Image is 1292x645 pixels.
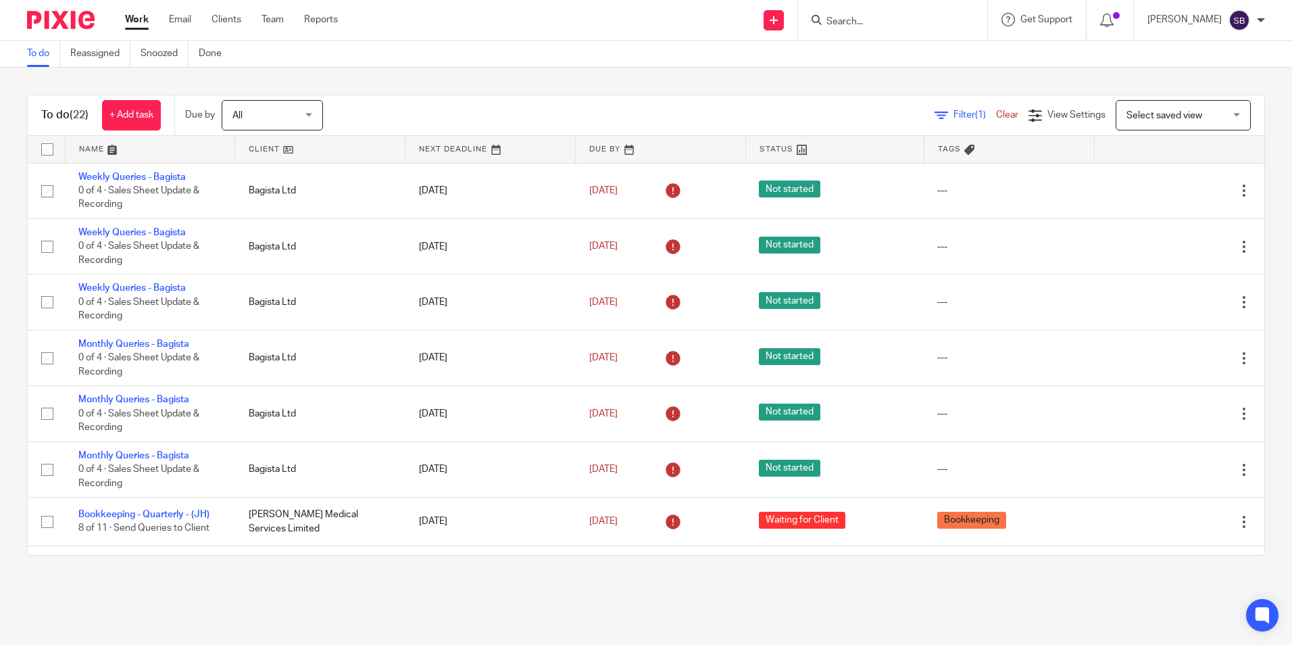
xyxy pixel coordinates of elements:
[235,386,405,441] td: Bagista Ltd
[405,498,576,546] td: [DATE]
[405,218,576,274] td: [DATE]
[975,110,986,120] span: (1)
[141,41,189,67] a: Snoozed
[78,395,189,404] a: Monthly Queries - Bagista
[937,295,1080,309] div: ---
[937,407,1080,421] div: ---
[937,240,1080,254] div: ---
[78,510,209,519] a: Bookkeeping - Quarterly - (JH)
[589,517,618,526] span: [DATE]
[589,297,618,307] span: [DATE]
[589,353,618,362] span: [DATE]
[235,218,405,274] td: Bagista Ltd
[78,409,199,433] span: 0 of 4 · Sales Sheet Update & Recording
[185,108,215,122] p: Due by
[70,41,130,67] a: Reassigned
[125,13,149,26] a: Work
[938,145,961,153] span: Tags
[235,546,405,601] td: Bagista Ltd
[405,546,576,601] td: [DATE]
[78,339,189,349] a: Monthly Queries - Bagista
[937,351,1080,364] div: ---
[232,111,243,120] span: All
[1047,110,1105,120] span: View Settings
[589,464,618,474] span: [DATE]
[169,13,191,26] a: Email
[262,13,284,26] a: Team
[759,292,820,309] span: Not started
[78,451,189,460] a: Monthly Queries - Bagista
[1228,9,1250,31] img: svg%3E
[405,386,576,441] td: [DATE]
[589,242,618,252] span: [DATE]
[937,512,1006,529] span: Bookkeeping
[78,353,199,377] span: 0 of 4 · Sales Sheet Update & Recording
[78,228,186,237] a: Weekly Queries - Bagista
[78,555,189,565] a: Monthly Queries - Bagista
[1126,111,1202,120] span: Select saved view
[996,110,1018,120] a: Clear
[41,108,89,122] h1: To do
[78,524,209,533] span: 8 of 11 · Send Queries to Client
[235,441,405,497] td: Bagista Ltd
[937,462,1080,476] div: ---
[235,330,405,385] td: Bagista Ltd
[405,163,576,218] td: [DATE]
[235,498,405,546] td: [PERSON_NAME] Medical Services Limited
[759,181,820,197] span: Not started
[405,274,576,330] td: [DATE]
[759,460,820,477] span: Not started
[304,13,338,26] a: Reports
[953,110,996,120] span: Filter
[27,11,95,29] img: Pixie
[937,184,1080,197] div: ---
[212,13,241,26] a: Clients
[759,512,845,529] span: Waiting for Client
[825,16,947,28] input: Search
[78,464,199,488] span: 0 of 4 · Sales Sheet Update & Recording
[78,283,186,293] a: Weekly Queries - Bagista
[78,172,186,182] a: Weekly Queries - Bagista
[759,237,820,254] span: Not started
[70,110,89,120] span: (22)
[759,348,820,365] span: Not started
[235,163,405,218] td: Bagista Ltd
[199,41,232,67] a: Done
[589,409,618,419] span: [DATE]
[589,186,618,195] span: [DATE]
[759,404,820,421] span: Not started
[78,242,199,266] span: 0 of 4 · Sales Sheet Update & Recording
[1147,13,1222,26] p: [PERSON_NAME]
[78,297,199,321] span: 0 of 4 · Sales Sheet Update & Recording
[405,441,576,497] td: [DATE]
[1020,15,1072,24] span: Get Support
[27,41,60,67] a: To do
[78,186,199,210] span: 0 of 4 · Sales Sheet Update & Recording
[102,100,161,130] a: + Add task
[405,330,576,385] td: [DATE]
[235,274,405,330] td: Bagista Ltd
